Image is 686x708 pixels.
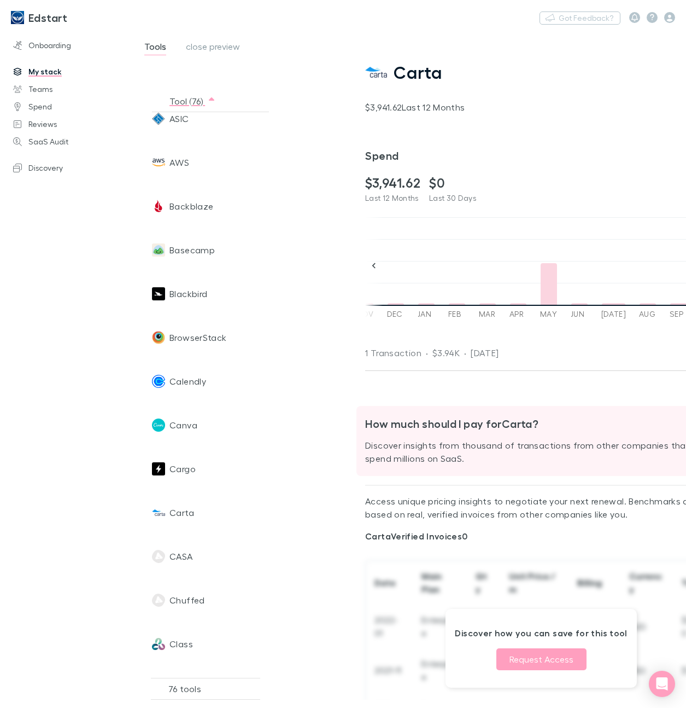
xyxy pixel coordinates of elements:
[169,184,213,228] span: Backblaze
[365,175,420,191] h2: $3,941.62
[540,11,620,25] button: Got Feedback?
[540,310,558,318] span: May
[11,11,24,24] img: Edstart's Logo
[479,310,496,318] span: Mar
[496,648,587,670] button: Request Access
[500,605,569,648] td: 18.76
[169,447,196,491] span: Cargo
[620,605,673,648] td: AUD
[169,97,189,141] span: ASIC
[365,101,465,114] p: $3,941.62 Last 12 Months
[454,626,628,640] p: Discover how you can save for this tool
[169,578,205,622] span: Chuffed
[394,62,442,83] span: Carta
[418,310,435,318] span: Jan
[365,61,387,83] img: Carta's Logo
[152,462,165,475] img: Cargo's Logo
[2,37,130,54] a: Onboarding
[387,310,404,318] span: Dec
[432,346,460,359] p: $3.94K
[169,622,193,666] span: Class
[152,375,165,388] img: Calendly's Logo
[144,41,166,55] span: Tools
[152,506,165,519] img: Carta's Logo
[2,159,130,177] a: Discovery
[2,115,130,133] a: Reviews
[365,346,421,359] p: 1 Transaction
[152,112,165,125] img: ASIC's Logo
[169,491,194,535] span: Carta
[571,310,588,318] span: Jun
[169,228,215,272] span: Basecamp
[152,550,165,563] img: CASA's Logo
[620,648,673,692] td: USD
[365,193,419,202] span: Last 12 Months
[169,359,206,403] span: Calendly
[448,310,466,318] span: Feb
[568,561,620,605] th: Billing
[169,535,192,578] span: CASA
[152,287,165,300] img: Blackbird's Logo
[152,243,165,257] img: Basecamp's Logo
[429,193,476,202] span: Last 30 Days
[2,98,130,115] a: Spend
[413,561,467,605] th: Main Plan
[467,605,500,648] td: 100
[2,80,130,98] a: Teams
[413,648,467,692] td: Enterprise
[568,605,620,648] td: Annual
[169,272,207,316] span: Blackbird
[169,403,197,447] span: Canva
[169,90,216,112] button: Tool (76)
[649,671,675,697] div: Open Intercom Messenger
[152,594,165,607] img: Chuffed's Logo
[471,346,499,359] p: [DATE]
[151,678,260,700] div: 76 tools
[620,561,673,605] th: Currency
[186,41,240,55] span: close preview
[152,200,165,213] img: Backblaze's Logo
[509,310,527,318] span: Apr
[639,310,656,318] span: Aug
[366,561,413,605] th: Date
[152,637,165,651] img: Class.com.au's Logo
[366,605,413,648] td: 2022-01
[152,419,165,432] img: Canva's Logo
[464,346,466,359] div: ·
[413,605,467,648] td: Enterprise
[4,4,74,31] a: Edstart
[366,648,413,692] td: 2021-11
[2,63,130,80] a: My stack
[2,133,130,150] a: SaaS Audit
[152,331,165,344] img: BrowserStack's Logo
[426,346,428,359] div: ·
[500,561,569,605] th: Unit Price / m
[429,175,476,191] h2: $0
[467,561,500,605] th: Qty
[152,156,165,169] img: Amazon Web Services's Logo
[601,310,626,318] span: [DATE]
[169,316,226,359] span: BrowserStack
[28,11,67,24] h3: Edstart
[169,141,189,184] span: AWS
